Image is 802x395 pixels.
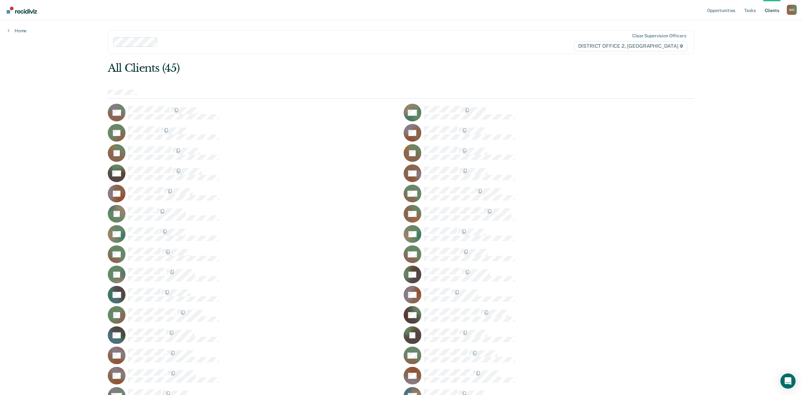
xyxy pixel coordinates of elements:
div: Clear supervision officers [632,33,686,39]
img: Recidiviz [7,7,37,14]
button: Profile dropdown button [787,5,797,15]
div: W D [787,5,797,15]
div: All Clients (45) [108,62,577,75]
a: Home [8,28,27,34]
div: Open Intercom Messenger [781,373,796,389]
span: DISTRICT OFFICE 2, [GEOGRAPHIC_DATA] [574,41,688,51]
